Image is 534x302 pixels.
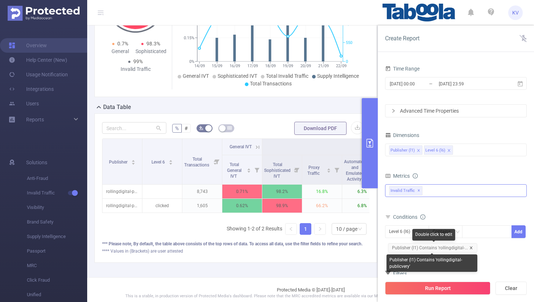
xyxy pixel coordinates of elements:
[469,246,473,250] i: icon: close
[9,53,67,67] a: Help Center (New)
[327,167,331,169] i: icon: caret-up
[194,64,205,68] tspan: 14/09
[294,122,347,135] button: Download PDF
[169,162,173,164] i: icon: caret-down
[283,64,293,68] tspan: 19/09
[433,226,456,238] div: Contains
[131,159,135,161] i: icon: caret-up
[151,160,166,165] span: Level 6
[109,160,129,165] span: Publisher
[385,282,490,295] button: Run Report
[420,214,425,220] i: icon: info-circle
[185,125,188,131] span: #
[262,199,302,213] p: 98.9%
[327,170,331,172] i: icon: caret-down
[307,165,321,176] span: Proxy Traffic
[438,79,497,89] input: End date
[27,200,87,215] span: Visibility
[218,73,257,79] span: Sophisticated IVT
[169,159,173,161] i: icon: caret-up
[27,258,87,273] span: MRC
[391,146,415,155] div: Publisher (l1)
[417,149,420,153] i: icon: close
[389,145,422,155] li: Publisher (l1)
[27,287,87,302] span: Unified
[250,81,292,86] span: Total Transactions
[142,199,182,213] p: clicked
[300,64,311,68] tspan: 20/09
[131,162,135,164] i: icon: caret-down
[389,226,415,238] div: Level 6 (l6)
[230,144,252,149] span: General IVT
[105,293,516,299] p: This is a stable, in production version of Protected Media's dashboard. Please note that the MRC ...
[182,185,222,198] p: 8,743
[27,171,87,186] span: Anti-Fraud
[8,6,80,21] img: Protected Media
[385,271,407,277] span: Filters
[456,230,460,235] i: icon: down
[511,225,526,238] button: Add
[447,149,451,153] i: icon: close
[336,224,357,234] div: 10 / page
[27,273,87,287] span: Click Fraud
[266,73,308,79] span: Total Invalid Traffic
[385,132,419,138] span: Dimensions
[184,157,210,168] span: Total Transactions
[285,223,297,235] li: Previous Page
[26,117,44,122] span: Reports
[9,67,68,82] a: Usage Notification
[102,248,369,254] div: **** Values in (Brackets) are user attested
[327,167,331,172] div: Sort
[292,155,302,184] i: Filter menu
[389,186,422,196] span: Invalid Traffic
[212,139,222,184] i: Filter menu
[182,199,222,213] p: 1,605
[26,155,47,170] span: Solutions
[393,214,425,220] span: Conditions
[385,173,410,179] span: Metrics
[27,215,87,229] span: Brand Safety
[247,170,251,172] i: icon: caret-down
[212,64,222,68] tspan: 15/09
[302,185,342,198] p: 16.8%
[230,64,240,68] tspan: 16/09
[27,186,87,200] span: Invalid Traffic
[102,185,142,198] p: rollingdigital-publicvery
[103,103,131,112] h2: Data Table
[135,48,166,55] div: Sophisticated
[146,41,160,47] span: 98.3%
[199,126,203,130] i: icon: bg-colors
[222,199,262,213] p: 0.62%
[247,64,258,68] tspan: 17/09
[300,223,311,235] li: 1
[417,186,420,195] span: ✕
[9,82,54,96] a: Integrations
[346,40,352,45] tspan: 550
[387,254,477,272] div: Publisher (l1) Contains 'rollingdigital-publicvery'
[117,41,128,47] span: 0.7%
[318,227,322,231] i: icon: right
[183,73,209,79] span: General IVT
[169,159,173,163] div: Sort
[252,155,262,184] i: Filter menu
[175,125,179,131] span: %
[27,244,87,258] span: Passport
[412,229,455,241] div: Double click to edit
[184,36,194,40] tspan: 0.15%
[9,96,39,111] a: Users
[102,241,369,247] div: *** Please note, By default, the table above consists of the top rows of data. To access all data...
[388,243,477,253] span: Publisher (l1) Contains 'rollingdigital-...
[495,282,527,295] button: Clear
[264,162,291,179] span: Total Sophisticated IVT
[227,126,232,130] i: icon: table
[346,59,348,64] tspan: 0
[262,185,302,198] p: 98.2%
[332,155,342,184] i: Filter menu
[385,35,420,42] span: Create Report
[413,173,418,178] i: icon: info-circle
[318,64,329,68] tspan: 21/09
[26,112,44,127] a: Reports
[314,223,326,235] li: Next Page
[391,109,396,113] i: icon: right
[102,199,142,213] p: rollingdigital-publicvery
